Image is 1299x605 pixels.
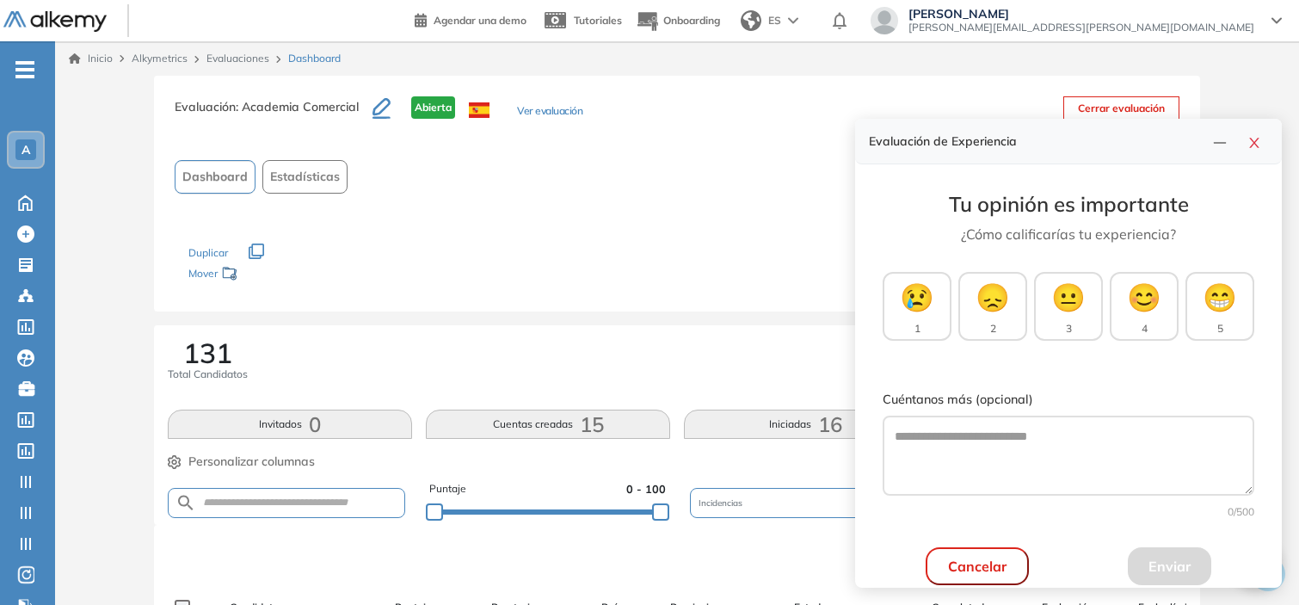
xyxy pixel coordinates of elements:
[270,168,340,186] span: Estadísticas
[1034,272,1103,341] button: 😐3
[22,143,30,157] span: A
[288,51,341,66] span: Dashboard
[976,276,1010,318] span: 😞
[188,259,360,291] div: Mover
[426,410,670,439] button: Cuentas creadas15
[908,7,1254,21] span: [PERSON_NAME]
[188,246,228,259] span: Duplicar
[415,9,526,29] a: Agendar una demo
[1213,136,1227,150] span: line
[1063,96,1179,120] button: Cerrar evaluación
[926,547,1029,585] button: Cancelar
[69,51,113,66] a: Inicio
[175,160,255,194] button: Dashboard
[1110,272,1179,341] button: 😊4
[188,453,315,471] span: Personalizar columnas
[175,492,196,514] img: SEARCH_ALT
[1247,136,1261,150] span: close
[517,103,582,121] button: Ver evaluación
[690,488,926,518] div: Incidencias
[699,497,746,509] span: Incidencias
[574,14,622,27] span: Tutoriales
[1241,129,1268,153] button: close
[914,321,920,336] span: 1
[1217,321,1223,336] span: 5
[1142,321,1148,336] span: 4
[1128,547,1211,585] button: Enviar
[788,17,798,24] img: arrow
[175,96,372,133] h3: Evaluación
[883,504,1254,520] div: 0 /500
[262,160,348,194] button: Estadísticas
[168,453,315,471] button: Personalizar columnas
[168,410,412,439] button: Invitados0
[636,3,720,40] button: Onboarding
[1185,272,1254,341] button: 😁5
[168,367,248,382] span: Total Candidatos
[990,321,996,336] span: 2
[469,102,489,118] img: ESP
[182,168,248,186] span: Dashboard
[626,481,666,497] span: 0 - 100
[684,410,928,439] button: Iniciadas16
[900,276,934,318] span: 😢
[434,14,526,27] span: Agendar una demo
[908,21,1254,34] span: [PERSON_NAME][EMAIL_ADDRESS][PERSON_NAME][DOMAIN_NAME]
[741,10,761,31] img: world
[411,96,455,119] span: Abierta
[663,14,720,27] span: Onboarding
[1206,129,1234,153] button: line
[1127,276,1161,318] span: 😊
[1051,276,1086,318] span: 😐
[236,99,359,114] span: : Academia Comercial
[958,272,1027,341] button: 😞2
[768,13,781,28] span: ES
[429,481,466,497] span: Puntaje
[132,52,188,65] span: Alkymetrics
[883,391,1254,410] label: Cuéntanos más (opcional)
[206,52,269,65] a: Evaluaciones
[15,68,34,71] i: -
[883,224,1254,244] p: ¿Cómo calificarías tu experiencia?
[869,134,1206,149] h4: Evaluación de Experiencia
[3,11,107,33] img: Logo
[183,339,232,367] span: 131
[883,272,951,341] button: 😢1
[1066,321,1072,336] span: 3
[883,192,1254,217] h3: Tu opinión es importante
[1203,276,1237,318] span: 😁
